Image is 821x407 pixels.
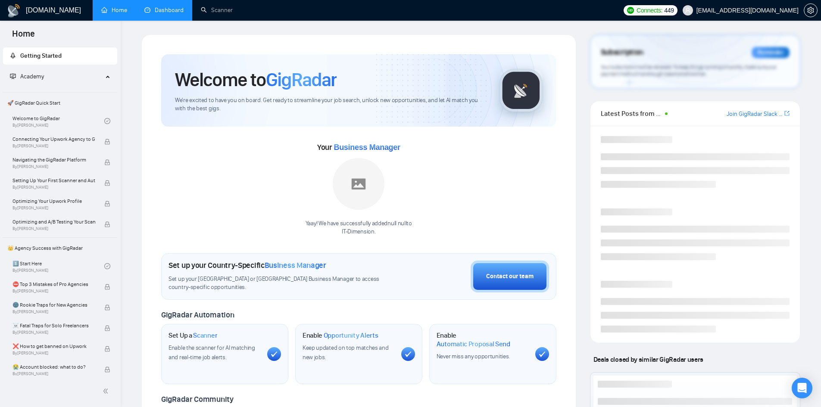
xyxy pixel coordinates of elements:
a: 1️⃣ Start HereBy[PERSON_NAME] [12,257,104,276]
span: Your [317,143,400,152]
span: GigRadar [266,68,337,91]
span: lock [104,284,110,290]
span: lock [104,325,110,331]
span: lock [104,304,110,311]
span: By [PERSON_NAME] [12,164,95,169]
span: Your subscription will be renewed. To keep things running smoothly, make sure your payment method... [601,64,777,78]
span: ☠️ Fatal Traps for Solo Freelancers [12,321,95,330]
span: By [PERSON_NAME] [12,289,95,294]
span: Opportunity Alerts [324,331,378,340]
span: By [PERSON_NAME] [12,205,95,211]
span: lock [104,201,110,207]
span: By [PERSON_NAME] [12,143,95,149]
span: By [PERSON_NAME] [12,226,95,231]
span: Business Manager [265,261,326,270]
span: Never miss any opportunities. [437,353,510,360]
h1: Enable [437,331,528,348]
a: Join GigRadar Slack Community [727,109,783,119]
span: 👑 Agency Success with GigRadar [4,239,116,257]
a: dashboardDashboard [144,6,184,14]
span: Academy [10,73,44,80]
div: Contact our team [486,272,534,281]
span: GigRadar Community [161,395,234,404]
span: 449 [664,6,674,15]
span: rocket [10,53,16,59]
h1: Set Up a [169,331,217,340]
a: setting [804,7,818,14]
img: placeholder.png [333,158,384,210]
span: 😭 Account blocked: what to do? [12,363,95,371]
span: ⛔ Top 3 Mistakes of Pro Agencies [12,280,95,289]
span: By [PERSON_NAME] [12,185,95,190]
button: setting [804,3,818,17]
span: check-circle [104,263,110,269]
span: GigRadar Automation [161,310,234,320]
span: lock [104,180,110,186]
span: By [PERSON_NAME] [12,309,95,314]
div: Open Intercom Messenger [792,378,812,398]
span: Navigating the GigRadar Platform [12,155,95,164]
span: Optimizing and A/B Testing Your Scanner for Better Results [12,217,95,226]
span: lock [104,346,110,352]
span: Connects: [637,6,662,15]
li: Getting Started [3,47,117,65]
span: lock [104,139,110,145]
h1: Enable [303,331,378,340]
span: Home [5,28,42,46]
span: Business Manager [334,143,400,152]
span: Subscription [601,45,643,60]
p: IT-Dimension . [306,228,412,236]
button: Contact our team [471,261,549,292]
h1: Set up your Country-Specific [169,261,326,270]
span: Set up your [GEOGRAPHIC_DATA] or [GEOGRAPHIC_DATA] Business Manager to access country-specific op... [169,275,397,292]
span: Automatic Proposal Send [437,340,510,348]
span: lock [104,159,110,165]
a: Welcome to GigRadarBy[PERSON_NAME] [12,112,104,130]
span: lock [104,221,110,227]
span: check-circle [104,118,110,124]
span: Deals closed by similar GigRadar users [590,352,707,367]
span: Academy [20,73,44,80]
a: export [784,109,790,118]
span: We're excited to have you on board. Get ready to streamline your job search, unlock new opportuni... [175,96,486,113]
span: By [PERSON_NAME] [12,371,95,376]
a: homeHome [101,6,127,14]
span: user [685,7,691,13]
div: Reminder [752,47,790,58]
span: export [784,110,790,117]
a: searchScanner [201,6,233,14]
span: ❌ How to get banned on Upwork [12,342,95,351]
img: gigradar-logo.png [499,69,543,112]
div: Yaay! We have successfully added null null to [306,220,412,236]
span: By [PERSON_NAME] [12,330,95,335]
span: Scanner [193,331,217,340]
span: lock [104,367,110,373]
img: upwork-logo.png [627,7,634,14]
span: fund-projection-screen [10,73,16,79]
span: 🌚 Rookie Traps for New Agencies [12,301,95,309]
span: Latest Posts from the GigRadar Community [601,108,662,119]
span: Optimizing Your Upwork Profile [12,197,95,205]
span: Keep updated on top matches and new jobs. [303,344,389,361]
span: Getting Started [20,52,62,59]
img: logo [7,4,21,18]
span: Setting Up Your First Scanner and Auto-Bidder [12,176,95,185]
h1: Welcome to [175,68,337,91]
span: setting [804,7,817,14]
span: By [PERSON_NAME] [12,351,95,356]
span: double-left [103,387,111,395]
span: Enable the scanner for AI matching and real-time job alerts. [169,344,255,361]
span: Connecting Your Upwork Agency to GigRadar [12,135,95,143]
span: 🚀 GigRadar Quick Start [4,94,116,112]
